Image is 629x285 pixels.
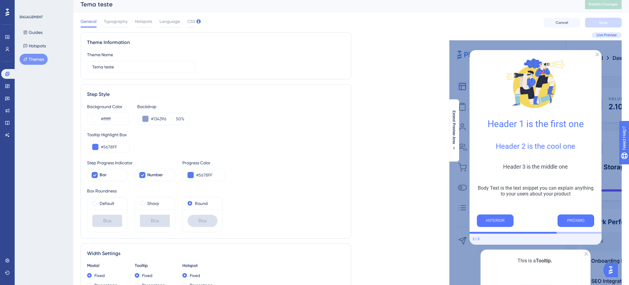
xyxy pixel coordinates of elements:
[100,200,114,207] label: Default
[470,234,602,245] div: Footer
[584,252,588,256] div: Close Preview
[449,111,459,151] button: Extend Preview Area
[20,27,46,38] button: Guides
[87,159,175,166] div: Step Progress Indicator
[474,163,597,170] h3: Header 3 is the middle one
[182,159,225,166] div: Progress Color
[558,214,594,227] button: Next
[20,54,48,65] button: Themes
[488,257,583,265] p: This is a
[477,214,514,227] button: Previous
[100,171,107,179] span: Bar
[556,20,568,25] span: Cancel
[543,18,580,27] button: Cancel
[599,20,608,25] span: Save
[159,18,180,25] span: Language
[187,18,195,25] span: CSS
[505,53,566,114] img: Modal Media
[142,272,152,279] label: Fixed
[172,115,184,122] label: %
[190,272,200,279] label: Fixed
[87,187,345,195] div: Box Roundness
[14,2,38,9] span: Need Help?
[87,103,130,110] div: Background Color
[603,261,622,279] iframe: UserGuiding AI Assistant Launcher
[87,131,345,138] div: Tooltip Highlight Box
[87,250,345,257] div: Width Settings
[87,262,127,269] div: Modal
[474,142,597,151] h2: Header 2 is the cool one
[182,262,223,269] div: Hotspot
[188,215,218,227] div: Box
[140,215,170,227] div: Box
[92,64,191,70] input: Theme Name
[452,111,456,144] span: Extend Preview Area
[147,200,159,207] label: Sharp
[87,39,345,46] div: Theme Information
[474,119,597,129] h1: Header 1 is the first one
[20,15,43,20] div: ENGAGEMENT
[92,215,122,227] div: Box
[589,2,618,7] span: Publish Changes
[585,18,622,27] button: Save
[536,258,552,264] b: Tooltip.
[20,40,49,51] button: Hotspots
[81,18,97,25] span: General
[94,272,105,279] label: Fixed
[477,185,594,197] p: Body Text is the text snippet you can explain anything to your users about your product
[87,91,345,98] div: Step Style
[473,237,479,242] div: Step 2 of 3
[137,103,189,110] div: Backdrop
[135,18,152,25] span: Hotspots
[147,171,163,179] span: Number
[104,18,128,25] span: Typography
[595,53,599,56] div: Close Preview
[195,200,208,207] label: Round
[135,262,175,269] div: Tooltip
[174,115,181,122] input: %
[87,51,113,58] div: Theme Name
[597,33,617,38] span: Live Preview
